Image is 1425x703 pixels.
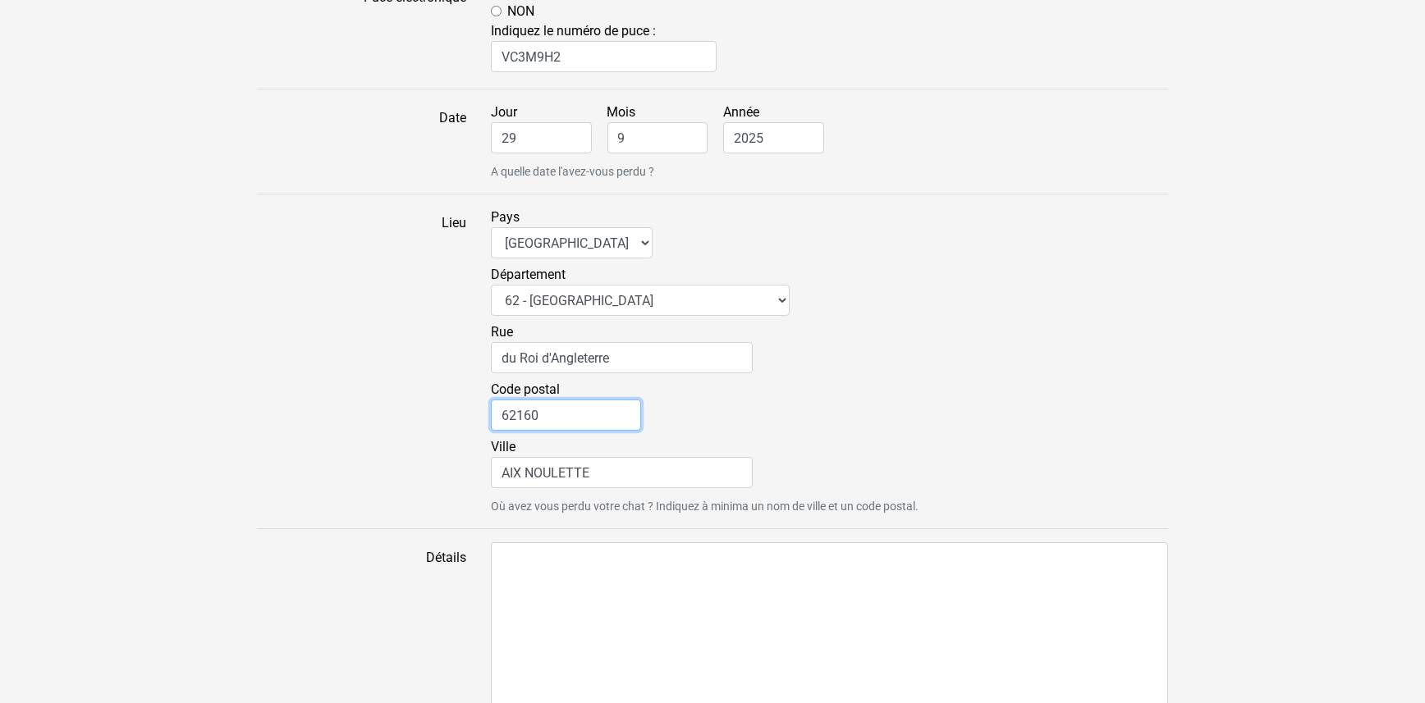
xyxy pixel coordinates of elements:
[491,265,790,316] label: Département
[245,103,479,180] label: Date
[491,6,502,16] input: NON
[491,103,604,153] label: Jour
[491,285,790,316] select: Département
[491,399,641,431] input: Code postal
[491,163,1168,180] small: A quelle date l'avez-vous perdu ?
[507,2,534,21] label: NON
[491,208,653,258] label: Pays
[491,322,753,373] label: Rue
[491,227,653,258] select: Pays
[491,122,592,153] input: Jour
[723,122,824,153] input: Année
[607,103,721,153] label: Mois
[491,457,753,488] input: Ville
[491,342,753,373] input: Rue
[491,23,1168,72] span: Indiquez le numéro de puce :
[245,208,479,515] label: Lieu
[723,103,836,153] label: Année
[607,122,708,153] input: Mois
[491,437,753,488] label: Ville
[491,498,1168,515] small: Où avez vous perdu votre chat ? Indiquez à minima un nom de ville et un code postal.
[491,380,641,431] label: Code postal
